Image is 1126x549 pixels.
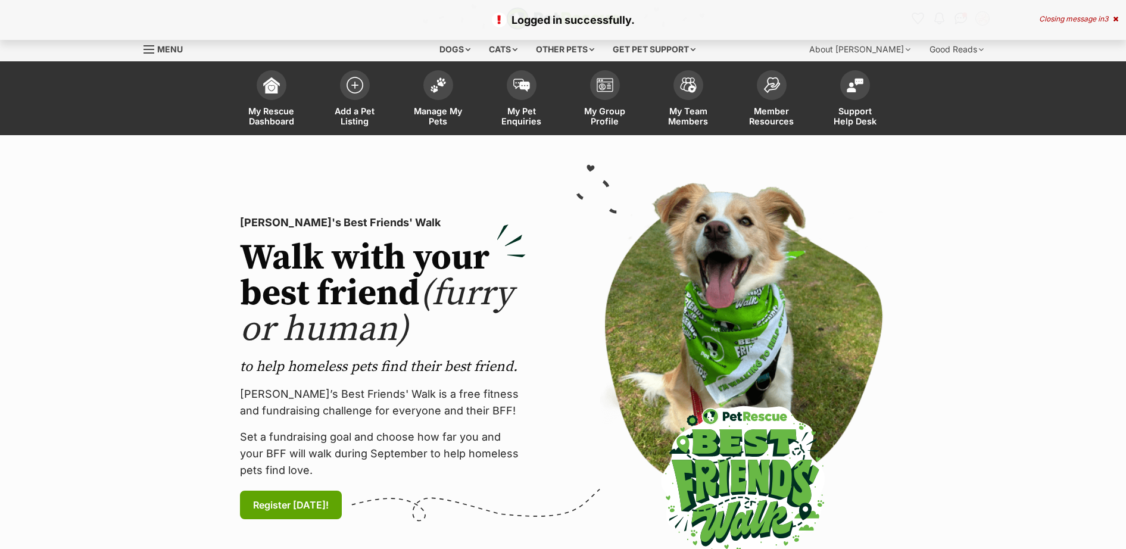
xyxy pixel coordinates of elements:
[347,77,363,93] img: add-pet-listing-icon-0afa8454b4691262ce3f59096e99ab1cd57d4a30225e0717b998d2c9b9846f56.svg
[480,64,563,135] a: My Pet Enquiries
[263,77,280,93] img: dashboard-icon-eb2f2d2d3e046f16d808141f083e7271f6b2e854fb5c12c21221c1fb7104beca.svg
[604,38,704,61] div: Get pet support
[313,64,397,135] a: Add a Pet Listing
[495,106,548,126] span: My Pet Enquiries
[144,38,191,59] a: Menu
[763,77,780,93] img: member-resources-icon-8e73f808a243e03378d46382f2149f9095a855e16c252ad45f914b54edf8863c.svg
[801,38,919,61] div: About [PERSON_NAME]
[647,64,730,135] a: My Team Members
[240,272,513,352] span: (furry or human)
[847,78,863,92] img: help-desk-icon-fdf02630f3aa405de69fd3d07c3f3aa587a6932b1a1747fa1d2bba05be0121f9.svg
[157,44,183,54] span: Menu
[430,77,447,93] img: manage-my-pets-icon-02211641906a0b7f246fdf0571729dbe1e7629f14944591b6c1af311fb30b64b.svg
[563,64,647,135] a: My Group Profile
[240,429,526,479] p: Set a fundraising goal and choose how far you and your BFF will walk during September to help hom...
[597,78,613,92] img: group-profile-icon-3fa3cf56718a62981997c0bc7e787c4b2cf8bcc04b72c1350f741eb67cf2f40e.svg
[528,38,603,61] div: Other pets
[921,38,992,61] div: Good Reads
[328,106,382,126] span: Add a Pet Listing
[411,106,465,126] span: Manage My Pets
[397,64,480,135] a: Manage My Pets
[240,357,526,376] p: to help homeless pets find their best friend.
[245,106,298,126] span: My Rescue Dashboard
[578,106,632,126] span: My Group Profile
[230,64,313,135] a: My Rescue Dashboard
[240,214,526,231] p: [PERSON_NAME]'s Best Friends' Walk
[240,241,526,348] h2: Walk with your best friend
[730,64,813,135] a: Member Resources
[828,106,882,126] span: Support Help Desk
[813,64,897,135] a: Support Help Desk
[680,77,697,93] img: team-members-icon-5396bd8760b3fe7c0b43da4ab00e1e3bb1a5d9ba89233759b79545d2d3fc5d0d.svg
[240,491,342,519] a: Register [DATE]!
[662,106,715,126] span: My Team Members
[513,79,530,92] img: pet-enquiries-icon-7e3ad2cf08bfb03b45e93fb7055b45f3efa6380592205ae92323e6603595dc1f.svg
[253,498,329,512] span: Register [DATE]!
[431,38,479,61] div: Dogs
[240,386,526,419] p: [PERSON_NAME]’s Best Friends' Walk is a free fitness and fundraising challenge for everyone and t...
[745,106,799,126] span: Member Resources
[481,38,526,61] div: Cats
